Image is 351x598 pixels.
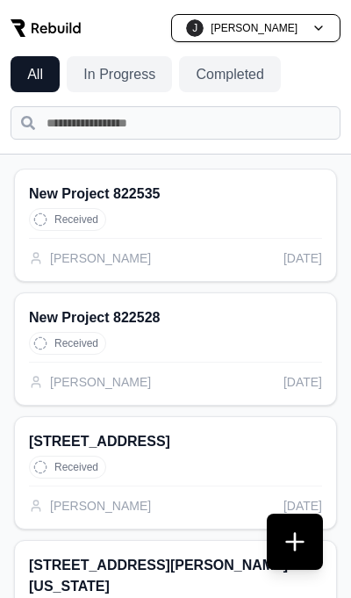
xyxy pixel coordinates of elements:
button: J[PERSON_NAME] [171,14,340,42]
button: Completed [179,56,281,92]
h2: New Project 822535 [29,184,322,205]
h2: [STREET_ADDRESS] [29,431,322,452]
div: [PERSON_NAME] [29,497,151,515]
span: J [186,19,204,37]
div: [DATE] [283,249,322,267]
p: Received [54,213,98,227]
div: [PERSON_NAME] [29,249,151,267]
div: [DATE] [283,373,322,391]
p: Received [54,460,98,474]
h2: [STREET_ADDRESS][PERSON_NAME][US_STATE] [29,555,322,597]
button: All [11,56,60,92]
div: [PERSON_NAME] [29,373,151,391]
h2: New Project 822528 [29,307,322,328]
img: Rebuild [11,19,81,37]
p: [PERSON_NAME] [211,21,297,35]
button: In Progress [67,56,172,92]
div: [DATE] [283,497,322,515]
p: Received [54,336,98,350]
